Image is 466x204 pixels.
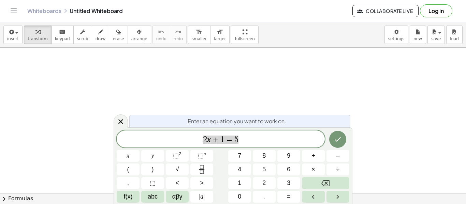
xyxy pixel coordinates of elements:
[384,26,408,44] button: settings
[199,193,201,200] span: |
[302,177,349,189] button: Backspace
[166,150,189,162] button: Squared
[262,165,266,174] span: 5
[166,191,189,203] button: Greek alphabet
[235,36,254,41] span: fullscreen
[204,151,206,156] sup: n
[352,5,419,17] button: Collaborate Live
[431,36,441,41] span: save
[277,191,300,203] button: Equals
[73,26,92,44] button: scrub
[59,28,65,36] i: keyboard
[326,163,349,175] button: Divide
[124,192,133,201] span: f(x)
[326,191,349,203] button: Right arrow
[427,26,445,44] button: save
[192,36,207,41] span: smaller
[175,178,179,188] span: <
[253,177,276,189] button: 2
[8,5,19,16] button: Toggle navigation
[287,192,291,201] span: =
[190,163,213,175] button: Fraction
[302,191,325,203] button: Left arrow
[420,4,452,17] button: Log in
[358,8,413,14] span: Collaborate Live
[27,7,61,14] a: Whiteboards
[220,136,224,144] span: 1
[262,178,266,188] span: 2
[228,177,251,189] button: 1
[277,177,300,189] button: 3
[117,177,140,189] button: ,
[450,36,459,41] span: load
[287,178,290,188] span: 3
[253,191,276,203] button: .
[190,150,213,162] button: Superscript
[174,36,183,41] span: redo
[199,192,205,201] span: a
[410,26,426,44] button: new
[238,165,241,174] span: 4
[196,28,202,36] i: format_size
[170,26,187,44] button: redoredo
[210,26,230,44] button: format_sizelarger
[302,150,325,162] button: Plus
[172,192,183,201] span: αβγ
[141,150,164,162] button: y
[388,36,405,41] span: settings
[28,36,48,41] span: transform
[173,152,179,159] span: ⬚
[234,136,238,144] span: 5
[176,165,179,174] span: √
[77,36,88,41] span: scrub
[311,165,315,174] span: ×
[211,136,221,144] span: +
[166,177,189,189] button: Less than
[413,36,422,41] span: new
[141,163,164,175] button: )
[96,36,106,41] span: draw
[231,26,258,44] button: fullscreen
[141,177,164,189] button: Placeholder
[238,192,241,201] span: 0
[7,36,19,41] span: insert
[203,136,207,144] span: 2
[190,177,213,189] button: Greater than
[109,26,128,44] button: erase
[253,150,276,162] button: 8
[277,163,300,175] button: 6
[336,151,339,160] span: –
[3,26,23,44] button: insert
[24,26,52,44] button: transform
[190,191,213,203] button: Absolute value
[175,28,181,36] i: redo
[152,165,154,174] span: )
[156,36,166,41] span: undo
[141,191,164,203] button: Alphabet
[131,36,147,41] span: arrange
[198,152,204,159] span: ⬚
[127,165,129,174] span: (
[150,178,156,188] span: ⬚
[158,28,164,36] i: undo
[228,150,251,162] button: 7
[263,192,265,201] span: .
[446,26,463,44] button: load
[127,151,130,160] span: x
[224,136,234,144] span: =
[117,150,140,162] button: x
[127,178,129,188] span: ,
[200,178,204,188] span: >
[51,26,74,44] button: keyboardkeypad
[228,191,251,203] button: 0
[92,26,110,44] button: draw
[214,36,226,41] span: larger
[152,26,170,44] button: undoundo
[287,151,290,160] span: 9
[188,117,286,125] span: Enter an equation you want to work on.
[326,150,349,162] button: Minus
[329,131,346,148] button: Done
[128,26,151,44] button: arrange
[253,163,276,175] button: 5
[203,193,205,200] span: |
